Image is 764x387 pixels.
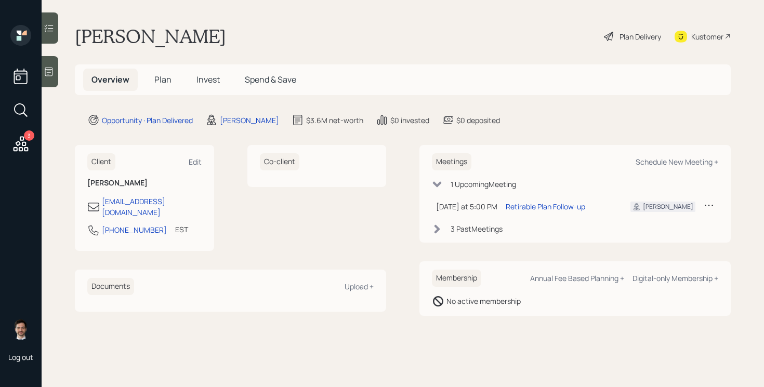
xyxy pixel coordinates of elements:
[456,115,500,126] div: $0 deposited
[636,157,718,167] div: Schedule New Meeting +
[24,130,34,141] div: 3
[260,153,299,170] h6: Co-client
[102,196,202,218] div: [EMAIL_ADDRESS][DOMAIN_NAME]
[87,179,202,188] h6: [PERSON_NAME]
[154,74,172,85] span: Plan
[245,74,296,85] span: Spend & Save
[530,273,624,283] div: Annual Fee Based Planning +
[220,115,279,126] div: [PERSON_NAME]
[87,278,134,295] h6: Documents
[189,157,202,167] div: Edit
[506,201,585,212] div: Retirable Plan Follow-up
[643,202,693,211] div: [PERSON_NAME]
[345,282,374,291] div: Upload +
[691,31,723,42] div: Kustomer
[8,352,33,362] div: Log out
[196,74,220,85] span: Invest
[306,115,363,126] div: $3.6M net-worth
[432,270,481,287] h6: Membership
[75,25,226,48] h1: [PERSON_NAME]
[432,153,471,170] h6: Meetings
[91,74,129,85] span: Overview
[633,273,718,283] div: Digital-only Membership +
[451,223,503,234] div: 3 Past Meeting s
[102,224,167,235] div: [PHONE_NUMBER]
[390,115,429,126] div: $0 invested
[175,224,188,235] div: EST
[620,31,661,42] div: Plan Delivery
[102,115,193,126] div: Opportunity · Plan Delivered
[446,296,521,306] div: No active membership
[436,201,497,212] div: [DATE] at 5:00 PM
[87,153,115,170] h6: Client
[10,319,31,340] img: jonah-coleman-headshot.png
[451,179,516,190] div: 1 Upcoming Meeting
